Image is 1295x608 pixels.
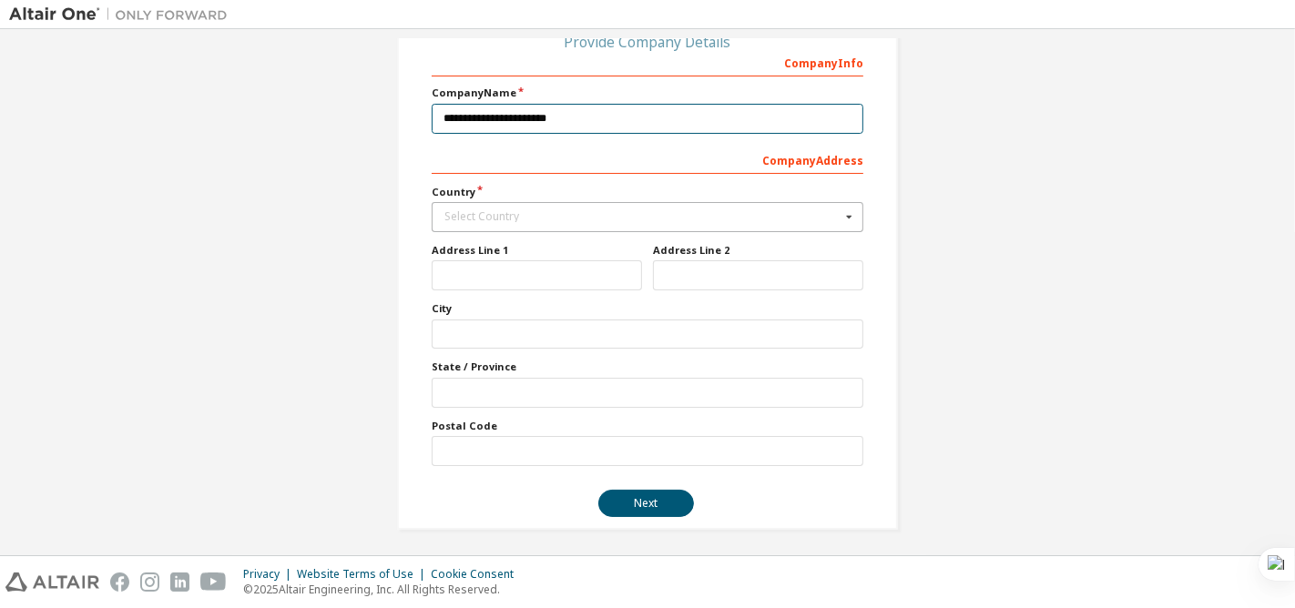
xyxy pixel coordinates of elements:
[170,573,189,592] img: linkedin.svg
[432,360,863,374] label: State / Province
[9,5,237,24] img: Altair One
[432,301,863,316] label: City
[432,419,863,433] label: Postal Code
[243,582,525,597] p: © 2025 Altair Engineering, Inc. All Rights Reserved.
[432,243,642,258] label: Address Line 1
[200,573,227,592] img: youtube.svg
[432,47,863,76] div: Company Info
[140,573,159,592] img: instagram.svg
[432,145,863,174] div: Company Address
[243,567,297,582] div: Privacy
[432,86,863,100] label: Company Name
[297,567,431,582] div: Website Terms of Use
[444,211,841,222] div: Select Country
[598,490,694,517] button: Next
[432,185,863,199] label: Country
[432,36,863,47] div: Provide Company Details
[653,243,863,258] label: Address Line 2
[431,567,525,582] div: Cookie Consent
[5,573,99,592] img: altair_logo.svg
[110,573,129,592] img: facebook.svg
